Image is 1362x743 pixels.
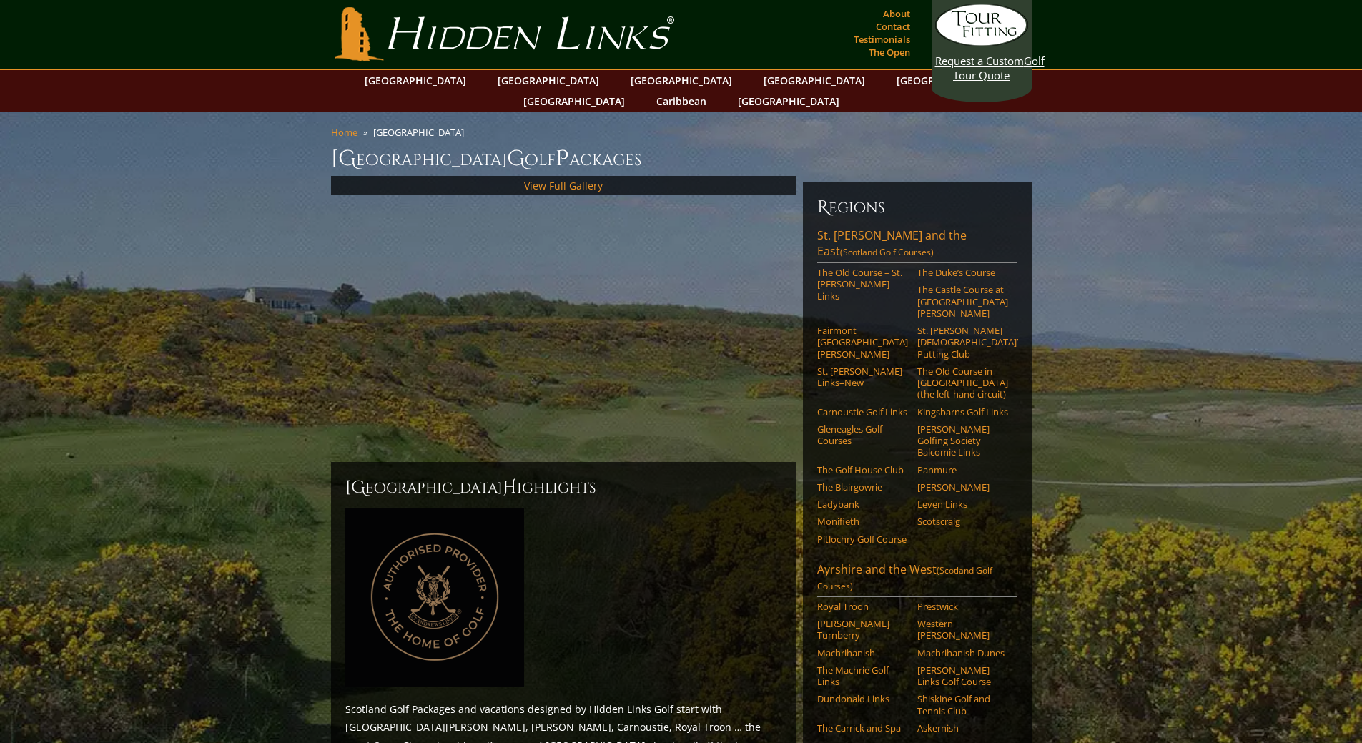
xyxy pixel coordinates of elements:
span: Request a Custom [935,54,1024,68]
a: The Old Course in [GEOGRAPHIC_DATA] (the left-hand circuit) [917,365,1008,400]
a: [PERSON_NAME] Golfing Society Balcomie Links [917,423,1008,458]
a: The Machrie Golf Links [817,664,908,688]
a: Prestwick [917,601,1008,612]
a: Request a CustomGolf Tour Quote [935,4,1028,82]
a: The Castle Course at [GEOGRAPHIC_DATA][PERSON_NAME] [917,284,1008,319]
a: [GEOGRAPHIC_DATA] [756,70,872,91]
a: [GEOGRAPHIC_DATA] [490,70,606,91]
a: [GEOGRAPHIC_DATA] [357,70,473,91]
a: Caribbean [649,91,714,112]
a: View Full Gallery [524,179,603,192]
a: St. [PERSON_NAME] and the East(Scotland Golf Courses) [817,227,1017,263]
a: The Duke’s Course [917,267,1008,278]
a: [GEOGRAPHIC_DATA] [623,70,739,91]
a: Leven Links [917,498,1008,510]
a: The Old Course – St. [PERSON_NAME] Links [817,267,908,302]
a: About [879,4,914,24]
a: Panmure [917,464,1008,476]
a: Dundonald Links [817,693,908,704]
a: [GEOGRAPHIC_DATA] [731,91,847,112]
a: Shiskine Golf and Tennis Club [917,693,1008,717]
a: St. [PERSON_NAME] [DEMOGRAPHIC_DATA]’ Putting Club [917,325,1008,360]
a: [PERSON_NAME] Turnberry [817,618,908,641]
a: The Blairgowrie [817,481,908,493]
a: Pitlochry Golf Course [817,533,908,545]
a: Carnoustie Golf Links [817,406,908,418]
span: H [503,476,517,499]
a: Machrihanish Dunes [917,647,1008,659]
a: Contact [872,16,914,36]
h6: Regions [817,196,1017,219]
a: Monifieth [817,516,908,527]
a: [GEOGRAPHIC_DATA] [516,91,632,112]
a: The Open [865,42,914,62]
span: P [556,144,569,173]
span: G [507,144,525,173]
a: [PERSON_NAME] Links Golf Course [917,664,1008,688]
span: (Scotland Golf Courses) [840,246,934,258]
a: Testimonials [850,29,914,49]
a: Gleneagles Golf Courses [817,423,908,447]
a: [GEOGRAPHIC_DATA] [889,70,1005,91]
a: Fairmont [GEOGRAPHIC_DATA][PERSON_NAME] [817,325,908,360]
li: [GEOGRAPHIC_DATA] [373,126,470,139]
a: Kingsbarns Golf Links [917,406,1008,418]
a: [PERSON_NAME] [917,481,1008,493]
a: The Golf House Club [817,464,908,476]
a: Ayrshire and the West(Scotland Golf Courses) [817,561,1017,597]
a: Machrihanish [817,647,908,659]
a: Ladybank [817,498,908,510]
a: Home [331,126,357,139]
a: Western [PERSON_NAME] [917,618,1008,641]
a: Askernish [917,722,1008,734]
h1: [GEOGRAPHIC_DATA] olf ackages [331,144,1032,173]
a: The Carrick and Spa [817,722,908,734]
a: Scotscraig [917,516,1008,527]
a: St. [PERSON_NAME] Links–New [817,365,908,389]
span: (Scotland Golf Courses) [817,564,992,592]
h2: [GEOGRAPHIC_DATA] ighlights [345,476,781,499]
a: Royal Troon [817,601,908,612]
